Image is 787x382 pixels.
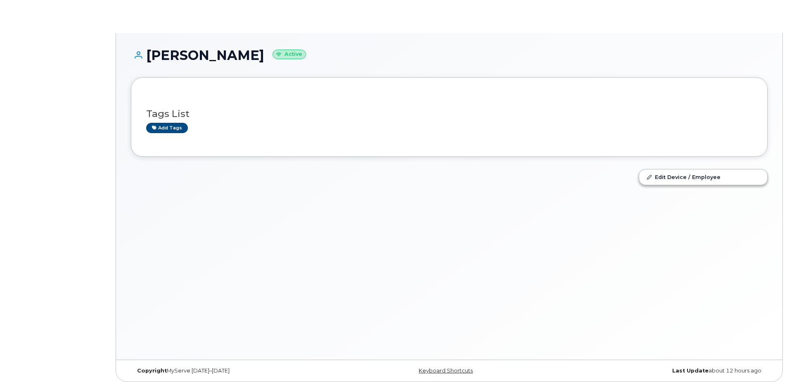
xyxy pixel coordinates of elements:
div: MyServe [DATE]–[DATE] [131,368,343,374]
strong: Copyright [137,368,167,374]
strong: Last Update [672,368,709,374]
a: Add tags [146,123,188,133]
a: Keyboard Shortcuts [419,368,473,374]
h3: Tags List [146,109,752,119]
h1: [PERSON_NAME] [131,48,768,62]
a: Edit Device / Employee [639,170,767,184]
div: about 12 hours ago [555,368,768,374]
small: Active [273,50,306,59]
